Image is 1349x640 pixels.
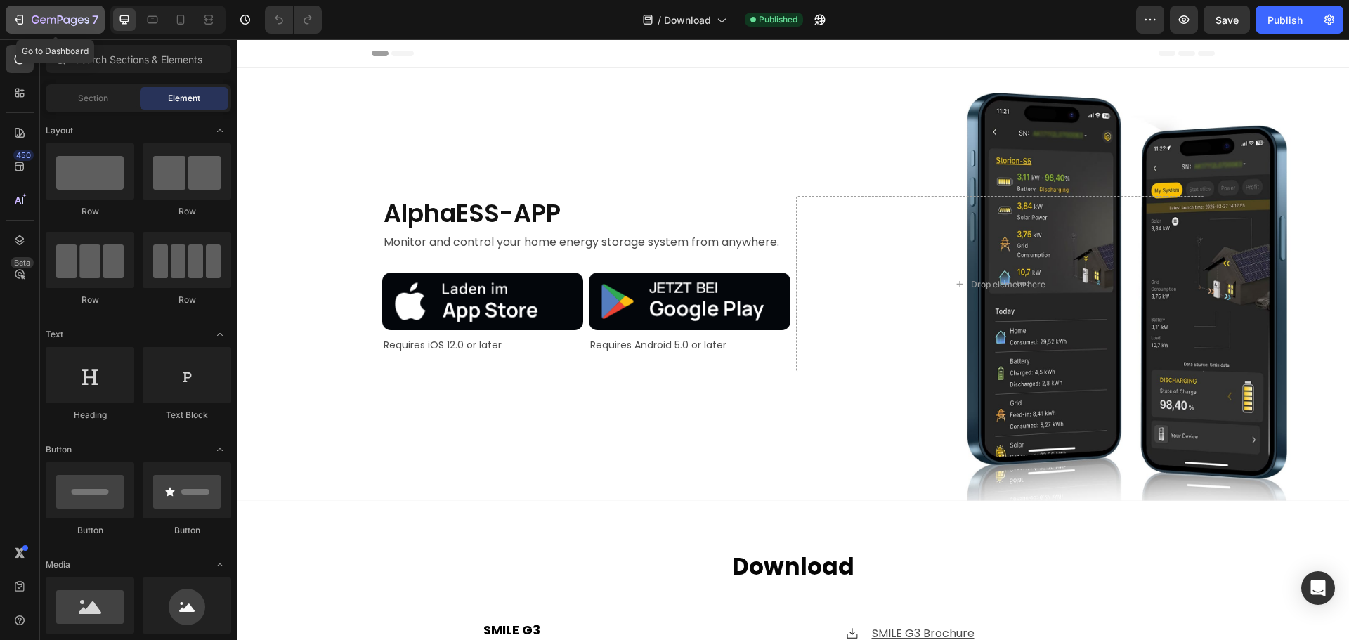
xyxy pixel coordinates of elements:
[46,294,134,306] div: Row
[1216,14,1239,26] span: Save
[6,6,105,34] button: 7
[265,6,322,34] div: Undo/Redo
[46,559,70,571] span: Media
[237,39,1349,640] iframe: Design area
[46,443,72,456] span: Button
[247,580,304,602] p: SMILE G3
[147,297,346,315] p: Requires iOS 12.0 or later
[143,205,231,218] div: Row
[143,524,231,537] div: Button
[92,11,98,28] p: 7
[143,294,231,306] div: Row
[734,240,809,251] div: Drop element here
[143,409,231,422] div: Text Block
[353,297,552,315] p: Requires Android 5.0 or later
[46,124,73,137] span: Layout
[145,233,347,291] img: gempages_573455028946207860-b3343cfd-241b-43c9-b077-d864230626ff.png
[168,92,200,105] span: Element
[1256,6,1315,34] button: Publish
[46,205,134,218] div: Row
[1267,13,1303,27] div: Publish
[78,92,108,105] span: Section
[1204,6,1250,34] button: Save
[759,13,797,26] span: Published
[46,524,134,537] div: Button
[209,438,231,461] span: Toggle open
[495,511,618,544] strong: Download
[209,554,231,576] span: Toggle open
[46,45,231,73] input: Search Sections & Elements
[209,323,231,346] span: Toggle open
[1301,571,1335,605] div: Open Intercom Messenger
[13,150,34,161] div: 450
[46,409,134,422] div: Heading
[11,257,34,268] div: Beta
[635,586,738,602] a: SMILE G3 Brochure
[664,13,711,27] span: Download
[46,328,63,341] span: Text
[209,119,231,142] span: Toggle open
[352,233,554,291] img: gempages_573455028946207860-5b899df2-3e02-4fae-b940-ce27de5a97f4.png
[658,13,661,27] span: /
